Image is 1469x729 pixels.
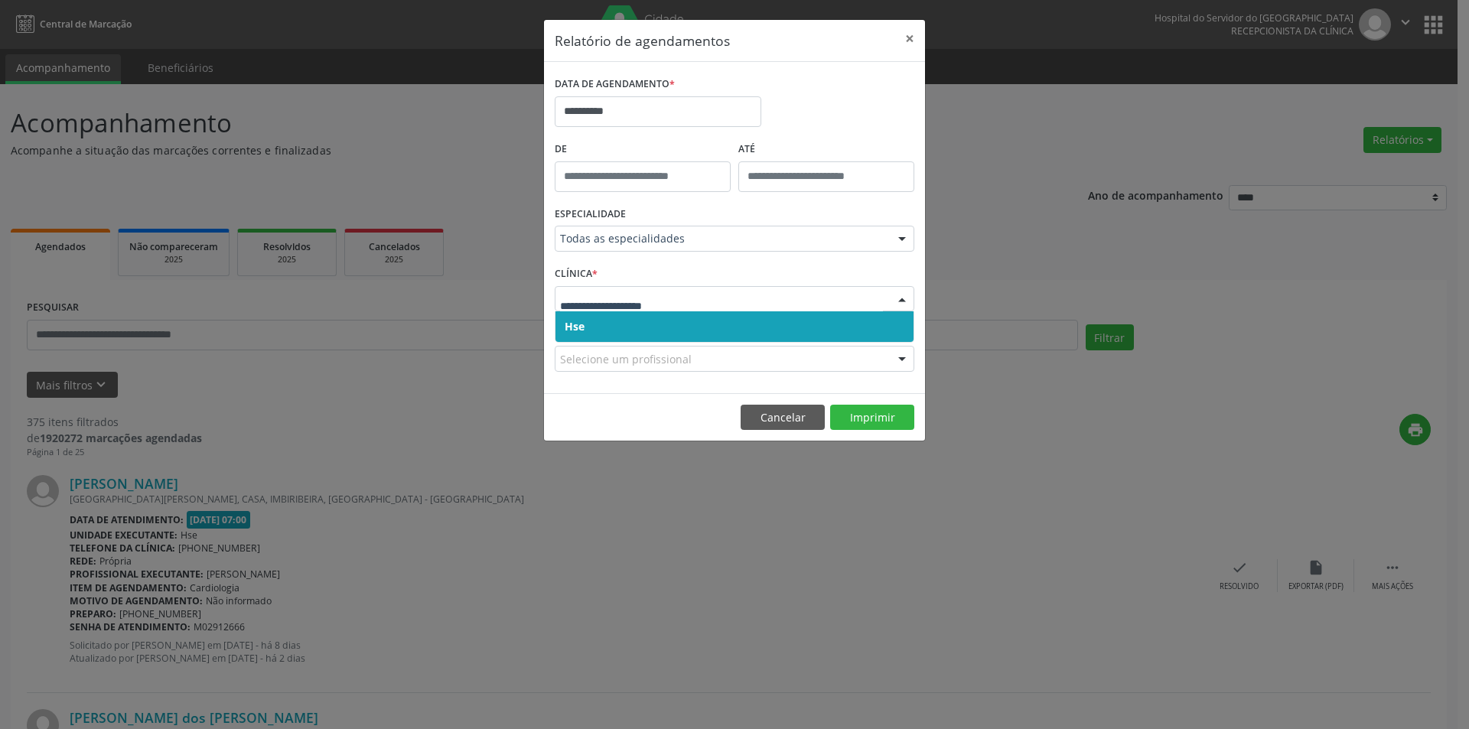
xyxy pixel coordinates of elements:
[894,20,925,57] button: Close
[741,405,825,431] button: Cancelar
[555,31,730,50] h5: Relatório de agendamentos
[560,231,883,246] span: Todas as especialidades
[565,319,585,334] span: Hse
[555,138,731,161] label: De
[555,73,675,96] label: DATA DE AGENDAMENTO
[738,138,914,161] label: ATÉ
[830,405,914,431] button: Imprimir
[560,351,692,367] span: Selecione um profissional
[555,203,626,226] label: ESPECIALIDADE
[555,262,598,286] label: CLÍNICA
